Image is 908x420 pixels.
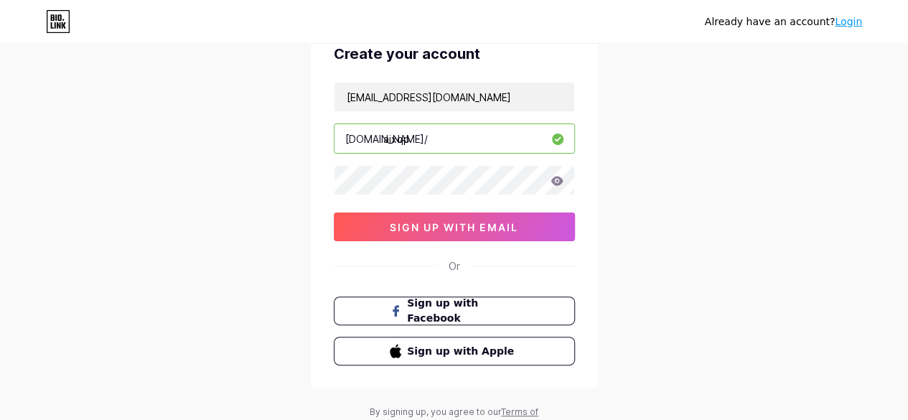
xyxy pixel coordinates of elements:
button: Sign up with Facebook [334,297,575,325]
button: Sign up with Apple [334,337,575,365]
div: Already have an account? [705,14,862,29]
div: Create your account [334,43,575,65]
div: [DOMAIN_NAME]/ [345,131,428,146]
button: sign up with email [334,213,575,241]
input: username [334,124,574,153]
span: Sign up with Apple [407,344,518,359]
span: Sign up with Facebook [407,296,518,326]
a: Login [835,16,862,27]
div: Or [449,258,460,274]
input: Email [334,83,574,111]
span: sign up with email [390,221,518,233]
